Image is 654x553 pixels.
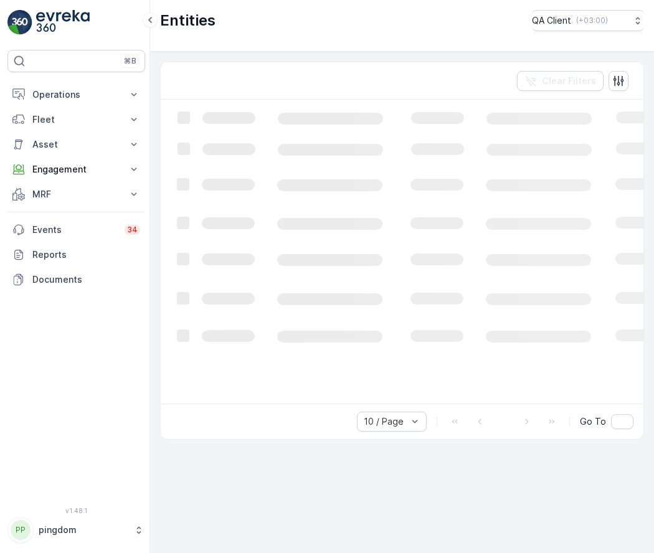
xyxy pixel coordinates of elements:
button: Engagement [7,157,145,182]
p: Clear Filters [542,75,596,87]
button: QA Client(+03:00) [532,10,644,31]
button: MRF [7,182,145,207]
p: MRF [32,188,120,201]
p: Engagement [32,163,120,176]
div: PP [11,520,31,540]
p: Documents [32,273,140,286]
p: Reports [32,248,140,261]
p: pingdom [39,524,128,536]
p: Entities [160,11,216,31]
p: Asset [32,138,120,151]
button: PPpingdom [7,517,145,543]
img: logo [7,10,32,35]
p: QA Client [532,14,571,27]
img: logo_light-DOdMpM7g.png [36,10,90,35]
p: Fleet [32,113,120,126]
p: ( +03:00 ) [576,16,608,26]
p: ⌘B [124,56,136,66]
a: Reports [7,242,145,267]
a: Events34 [7,217,145,242]
span: Go To [580,415,606,428]
a: Documents [7,267,145,292]
p: 34 [127,225,138,235]
p: Events [32,224,117,236]
button: Clear Filters [517,71,604,91]
span: v 1.48.1 [7,507,145,514]
p: Operations [32,88,120,101]
button: Operations [7,82,145,107]
button: Asset [7,132,145,157]
button: Fleet [7,107,145,132]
